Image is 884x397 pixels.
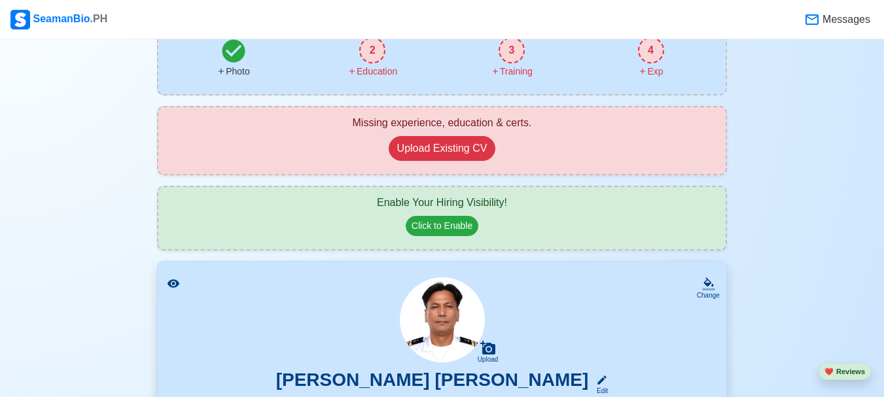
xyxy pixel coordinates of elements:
[169,115,715,131] div: Missing experience, education & certs.
[638,37,664,63] div: 4
[347,65,397,78] div: Education
[499,37,525,63] div: 3
[591,386,608,396] div: Edit
[359,37,385,63] div: 2
[824,368,834,375] span: heart
[638,65,663,78] div: Exp
[10,10,107,29] div: SeamanBio
[406,216,478,236] button: Click to Enable
[217,65,250,78] div: Photo
[491,65,533,78] div: Training
[697,290,720,300] div: Change
[90,13,108,24] span: .PH
[389,136,496,161] button: Upload Existing CV
[171,195,713,211] div: Enable Your Hiring Visibility!
[276,369,589,396] h3: [PERSON_NAME] [PERSON_NAME]
[10,10,30,29] img: Logo
[820,12,870,27] span: Messages
[478,356,499,364] div: Upload
[819,363,871,381] button: heartReviews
